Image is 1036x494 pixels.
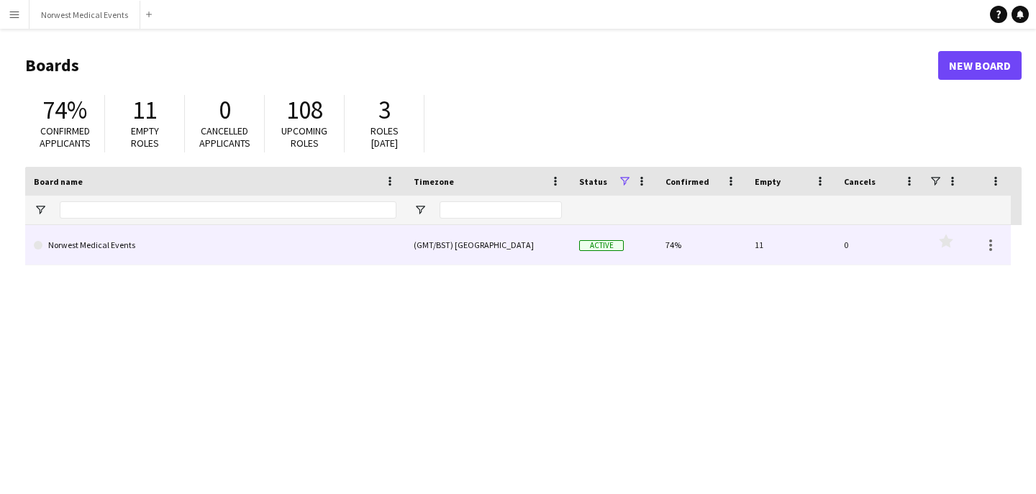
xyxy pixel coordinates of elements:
span: Board name [34,176,83,187]
span: Cancelled applicants [199,124,250,150]
span: Roles [DATE] [371,124,399,150]
div: 0 [835,225,924,265]
span: 74% [42,94,87,126]
button: Norwest Medical Events [29,1,140,29]
span: Status [579,176,607,187]
a: New Board [938,51,1022,80]
h1: Boards [25,55,938,76]
span: Empty [755,176,781,187]
div: 11 [746,225,835,265]
span: 11 [132,94,157,126]
button: Open Filter Menu [34,203,47,216]
button: Open Filter Menu [414,203,427,216]
span: 0 [219,94,231,126]
div: (GMT/BST) [GEOGRAPHIC_DATA] [405,225,571,265]
span: Cancels [844,176,876,187]
span: Active [579,240,624,251]
span: Timezone [414,176,454,187]
div: 74% [657,225,746,265]
span: 108 [286,94,323,126]
input: Timezone Filter Input [440,201,562,219]
span: Empty roles [131,124,159,150]
a: Norwest Medical Events [34,225,396,265]
span: 3 [378,94,391,126]
span: Confirmed applicants [40,124,91,150]
span: Upcoming roles [281,124,327,150]
input: Board name Filter Input [60,201,396,219]
span: Confirmed [665,176,709,187]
